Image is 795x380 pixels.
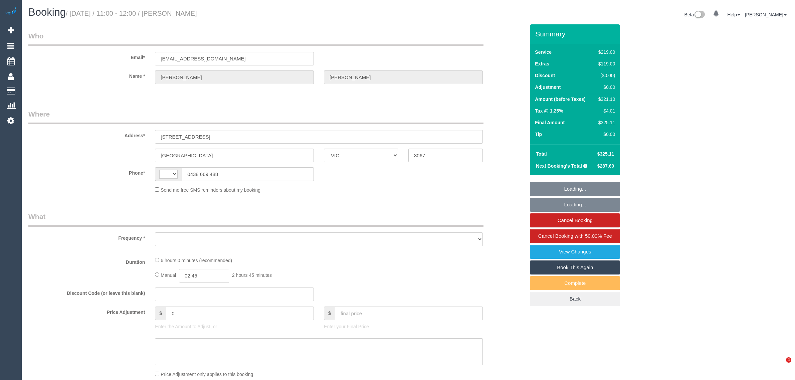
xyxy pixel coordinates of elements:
[772,357,788,373] iframe: Intercom live chat
[4,7,17,16] img: Automaid Logo
[161,187,260,193] span: Send me free SMS reminders about my booking
[155,149,314,162] input: Suburb*
[596,108,615,114] div: $4.01
[28,31,483,46] legend: Who
[536,163,582,169] strong: Next Booking's Total
[335,307,483,320] input: final price
[161,272,176,278] span: Manual
[535,60,549,67] label: Extras
[182,167,314,181] input: Phone*
[28,109,483,124] legend: Where
[596,119,615,126] div: $325.11
[23,52,150,61] label: Email*
[324,70,483,84] input: Last Name*
[596,131,615,138] div: $0.00
[530,260,620,274] a: Book This Again
[23,232,150,241] label: Frequency *
[23,167,150,176] label: Phone*
[408,149,483,162] input: Post Code*
[596,72,615,79] div: ($0.00)
[535,49,552,55] label: Service
[535,84,561,90] label: Adjustment
[23,288,150,297] label: Discount Code (or leave this blank)
[324,323,483,330] p: Enter your Final Price
[535,72,555,79] label: Discount
[535,119,565,126] label: Final Amount
[596,84,615,90] div: $0.00
[155,52,314,65] input: Email*
[727,12,740,17] a: Help
[155,323,314,330] p: Enter the Amount to Adjust, or
[597,163,614,169] span: $287.60
[535,108,563,114] label: Tax @ 1.25%
[536,151,547,157] strong: Total
[538,233,612,239] span: Cancel Booking with 50.00% Fee
[745,12,787,17] a: [PERSON_NAME]
[596,60,615,67] div: $119.00
[535,30,617,38] h3: Summary
[23,70,150,79] label: Name *
[23,307,150,316] label: Price Adjustment
[535,131,542,138] label: Tip
[161,258,232,263] span: 6 hours 0 minutes (recommended)
[324,307,335,320] span: $
[66,10,197,17] small: / [DATE] / 11:00 - 12:00 / [PERSON_NAME]
[28,6,66,18] span: Booking
[786,357,791,363] span: 4
[535,96,585,103] label: Amount (before Taxes)
[530,213,620,227] a: Cancel Booking
[155,70,314,84] input: First Name*
[596,49,615,55] div: $219.00
[597,151,614,157] span: $325.11
[23,130,150,139] label: Address*
[232,272,272,278] span: 2 hours 45 minutes
[530,245,620,259] a: View Changes
[684,12,705,17] a: Beta
[596,96,615,103] div: $321.10
[28,212,483,227] legend: What
[155,307,166,320] span: $
[530,229,620,243] a: Cancel Booking with 50.00% Fee
[694,11,705,19] img: New interface
[23,256,150,265] label: Duration
[530,292,620,306] a: Back
[161,372,253,377] span: Price Adjustment only applies to this booking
